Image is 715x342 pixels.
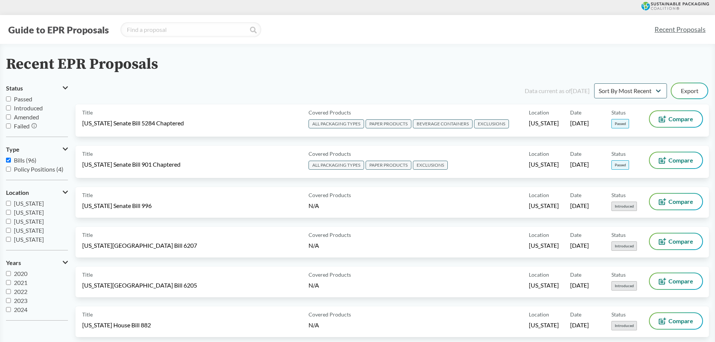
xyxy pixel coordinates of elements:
button: Years [6,256,68,269]
span: Location [529,191,549,199]
span: Status [611,231,626,239]
span: Compare [668,199,693,205]
span: N/A [309,242,319,249]
span: [US_STATE] [529,321,559,329]
span: [DATE] [570,321,589,329]
div: Data current as of [DATE] [525,86,590,95]
button: Compare [650,111,702,127]
span: PAPER PRODUCTS [366,119,411,128]
input: Policy Positions (4) [6,167,11,172]
input: 2023 [6,298,11,303]
span: Location [529,271,549,279]
button: Compare [650,234,702,249]
span: [DATE] [570,160,589,169]
span: [US_STATE] [529,281,559,289]
span: [US_STATE][GEOGRAPHIC_DATA] Bill 6205 [82,281,197,289]
span: BEVERAGE CONTAINERS [413,119,473,128]
span: Title [82,231,93,239]
span: N/A [309,321,319,328]
span: Title [82,108,93,116]
span: [US_STATE] [14,200,44,207]
span: [US_STATE] [14,209,44,216]
span: Compare [668,318,693,324]
span: Passed [611,119,629,128]
span: Status [611,191,626,199]
button: Export [671,83,707,98]
span: Date [570,231,581,239]
button: Compare [650,194,702,209]
span: Location [529,310,549,318]
span: Covered Products [309,310,351,318]
span: Covered Products [309,191,351,199]
span: Status [611,150,626,158]
span: Years [6,259,21,266]
span: Covered Products [309,271,351,279]
span: Location [529,108,549,116]
span: Date [570,191,581,199]
span: Compare [668,238,693,244]
span: 2021 [14,279,27,286]
span: N/A [309,282,319,289]
span: Compare [668,116,693,122]
span: Introduced [611,241,637,251]
span: Location [6,189,29,196]
span: Introduced [611,321,637,330]
input: Bills (96) [6,158,11,163]
span: PAPER PRODUCTS [366,161,411,170]
input: 2020 [6,271,11,276]
input: [US_STATE] [6,201,11,206]
span: Date [570,310,581,318]
span: 2023 [14,297,27,304]
input: [US_STATE] [6,219,11,224]
span: [DATE] [570,119,589,127]
span: Introduced [611,202,637,211]
input: [US_STATE] [6,228,11,233]
span: Compare [668,278,693,284]
input: 2024 [6,307,11,312]
button: Guide to EPR Proposals [6,24,111,36]
span: Type [6,146,20,153]
span: EXCLUSIONS [413,161,448,170]
span: Introduced [14,104,43,111]
input: Passed [6,96,11,101]
span: N/A [309,202,319,209]
button: Compare [650,273,702,289]
span: Status [611,310,626,318]
span: Title [82,271,93,279]
button: Compare [650,313,702,329]
button: Status [6,82,68,95]
span: Date [570,108,581,116]
span: Covered Products [309,150,351,158]
span: [US_STATE] Senate Bill 901 Chaptered [82,160,181,169]
input: Amended [6,115,11,119]
h2: Recent EPR Proposals [6,56,158,73]
span: Passed [14,95,32,102]
span: ALL PACKAGING TYPES [309,161,364,170]
span: Status [6,85,23,92]
span: [US_STATE] [529,160,559,169]
button: Location [6,186,68,199]
input: Find a proposal [120,22,261,37]
span: Date [570,271,581,279]
span: Introduced [611,281,637,291]
span: Policy Positions (4) [14,166,63,173]
span: Compare [668,157,693,163]
span: Bills (96) [14,157,36,164]
a: Recent Proposals [651,21,709,38]
input: Introduced [6,105,11,110]
span: [US_STATE] [14,236,44,243]
input: [US_STATE] [6,237,11,242]
span: [US_STATE][GEOGRAPHIC_DATA] Bill 6207 [82,241,197,250]
span: 2020 [14,270,27,277]
button: Compare [650,152,702,168]
span: Status [611,108,626,116]
span: Title [82,191,93,199]
span: Amended [14,113,39,121]
span: Location [529,150,549,158]
span: EXCLUSIONS [474,119,509,128]
span: Title [82,150,93,158]
span: Failed [14,122,30,130]
span: [DATE] [570,241,589,250]
span: [US_STATE] House Bill 882 [82,321,151,329]
span: [DATE] [570,281,589,289]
